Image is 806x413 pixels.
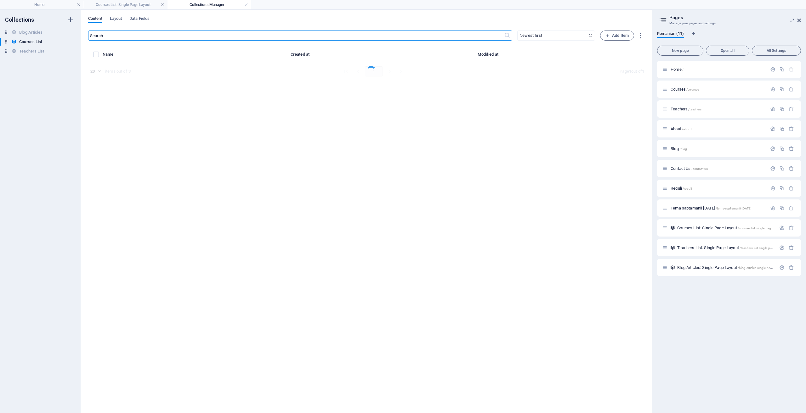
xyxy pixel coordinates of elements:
[789,166,794,171] div: Remove
[789,146,794,151] div: Remove
[669,87,767,91] div: Courses/courses
[67,16,74,24] i: Create new collection
[779,265,785,270] div: Settings
[770,166,775,171] div: Settings
[671,166,708,171] span: Click to open page
[779,106,785,112] div: Duplicate
[671,186,692,191] span: Click to open page
[5,16,34,24] h6: Collections
[671,126,692,131] span: Click to open page
[779,225,785,231] div: Settings
[669,147,767,151] div: Blog/blog
[671,107,701,111] span: Click to open page
[770,186,775,191] div: Settings
[671,87,699,92] span: Click to open page
[779,245,785,250] div: Settings
[88,51,644,61] table: items list
[789,225,794,231] div: Remove
[393,51,586,61] th: Modified at
[770,205,775,211] div: Settings
[738,226,782,230] span: /courses-list-single-page-layout
[19,29,43,36] h6: Blog Articles
[675,265,776,270] div: Blog Articles: Single Page Layout/blog-articles-single-page-layout
[19,47,44,55] h6: Teachers List
[670,245,675,250] div: This layout is used as a template for all items (e.g. a blog post) of this collection. The conten...
[779,146,785,151] div: Duplicate
[605,32,629,39] span: Add Item
[669,15,801,20] h2: Pages
[789,106,794,112] div: Remove
[682,68,684,71] span: /
[669,20,788,26] h3: Manage your pages and settings
[657,46,703,56] button: New page
[686,88,699,91] span: /courses
[779,67,785,72] div: Duplicate
[688,108,701,111] span: /teachers
[210,51,393,61] th: Created at
[740,246,785,250] span: /teachers-list-single-page-layout
[671,146,687,151] span: Click to open page
[789,205,794,211] div: Remove
[88,15,102,24] span: Content
[789,126,794,131] div: Remove
[706,46,749,56] button: Open all
[682,127,692,131] span: /about
[770,106,775,112] div: Settings
[670,265,675,270] div: This layout is used as a template for all items (e.g. a blog post) of this collection. The conten...
[779,87,785,92] div: Duplicate
[770,126,775,131] div: Settings
[789,87,794,92] div: Remove
[789,265,794,270] div: Remove
[671,67,684,72] span: Click to open page
[677,245,785,250] span: Click to open page
[675,226,776,230] div: Courses List: Single Page Layout/courses-list-single-page-layout
[19,38,42,46] h6: Courses List
[779,166,785,171] div: Duplicate
[752,46,801,56] button: All Settings
[670,225,675,231] div: This layout is used as a template for all items (e.g. a blog post) of this collection. The conten...
[677,226,782,230] span: Click to open page
[738,266,784,270] span: /blog-articles-single-page-layout
[669,67,767,71] div: Home/
[129,15,150,24] span: Data Fields
[683,187,692,190] span: /reguli
[669,186,767,190] div: Reguli/reguli
[770,146,775,151] div: Settings
[691,167,708,170] span: /contact-us
[675,246,776,250] div: Teachers List: Single Page Layout/teachers-list-single-page-layout
[671,206,752,210] span: Click to open page
[789,67,794,72] div: The startpage cannot be deleted
[770,67,775,72] div: Settings
[88,31,504,41] input: Search
[679,147,687,151] span: /blog
[755,49,798,53] span: All Settings
[660,49,701,53] span: New page
[167,1,251,8] h4: Collections Manager
[84,1,167,8] h4: Courses List: Single Page Layout
[779,126,785,131] div: Duplicate
[669,107,767,111] div: Teachers/teachers
[103,51,210,61] th: Name
[779,186,785,191] div: Duplicate
[669,206,767,210] div: Tema saptamanii [DATE]/tema-saptamanii-[DATE]
[669,127,767,131] div: About/about
[789,245,794,250] div: Remove
[709,49,746,53] span: Open all
[779,205,785,211] div: Duplicate
[657,30,684,39] span: Romanian (11)
[716,207,752,210] span: /tema-saptamanii-[DATE]
[669,166,767,170] div: Contact Us/contact-us
[677,265,783,270] span: Click to open page
[657,31,801,43] div: Language Tabs
[770,87,775,92] div: Settings
[789,186,794,191] div: Remove
[110,15,122,24] span: Layout
[600,31,634,41] button: Add Item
